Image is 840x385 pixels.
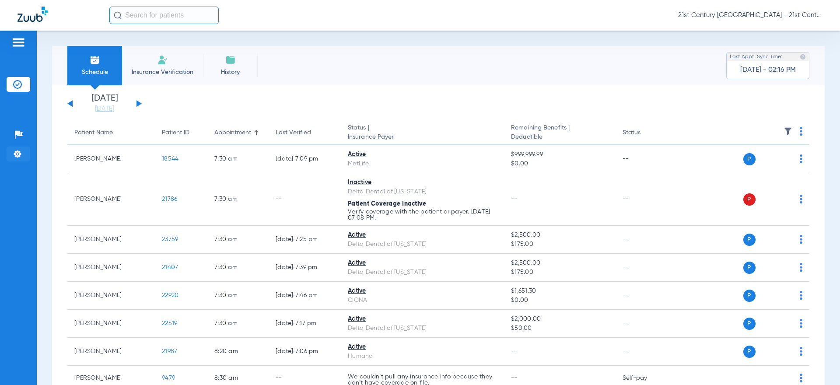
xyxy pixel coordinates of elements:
div: Active [348,315,497,324]
td: [PERSON_NAME] [67,254,155,282]
td: [PERSON_NAME] [67,282,155,310]
span: $2,500.00 [511,231,608,240]
td: -- [616,310,675,338]
div: Patient Name [74,128,148,137]
td: 7:30 AM [207,254,269,282]
th: Status | [341,121,504,145]
td: 8:20 AM [207,338,269,366]
div: Patient Name [74,128,113,137]
td: 7:30 AM [207,173,269,226]
div: Delta Dental of [US_STATE] [348,240,497,249]
span: $175.00 [511,240,608,249]
div: Patient ID [162,128,200,137]
td: [DATE] 7:06 PM [269,338,341,366]
img: group-dot-blue.svg [800,235,802,244]
span: 21st Century [GEOGRAPHIC_DATA] - 21st Century - [GEOGRAPHIC_DATA] [678,11,822,20]
span: $2,000.00 [511,315,608,324]
span: Insurance Payer [348,133,497,142]
span: -- [511,196,518,202]
div: Delta Dental of [US_STATE] [348,187,497,196]
td: -- [616,173,675,226]
td: [PERSON_NAME] [67,338,155,366]
div: CIGNA [348,296,497,305]
td: 7:30 AM [207,282,269,310]
div: Delta Dental of [US_STATE] [348,324,497,333]
img: Manual Insurance Verification [157,55,168,65]
div: Active [348,287,497,296]
td: [PERSON_NAME] [67,226,155,254]
div: Active [348,231,497,240]
span: Insurance Verification [129,68,196,77]
div: MetLife [348,159,497,168]
span: $999,999.99 [511,150,608,159]
td: -- [616,282,675,310]
span: Deductible [511,133,608,142]
img: group-dot-blue.svg [800,127,802,136]
span: $175.00 [511,268,608,277]
input: Search for patients [109,7,219,24]
td: [DATE] 7:25 PM [269,226,341,254]
li: [DATE] [78,94,131,113]
span: 23759 [162,236,178,242]
span: P [743,234,756,246]
span: 18544 [162,156,178,162]
span: P [743,290,756,302]
td: [PERSON_NAME] [67,173,155,226]
span: [DATE] - 02:16 PM [740,66,796,74]
img: group-dot-blue.svg [800,319,802,328]
td: 7:30 AM [207,310,269,338]
img: group-dot-blue.svg [800,291,802,300]
td: 7:30 AM [207,226,269,254]
span: 22920 [162,292,178,298]
img: History [225,55,236,65]
a: [DATE] [78,105,131,113]
span: Last Appt. Sync Time: [730,52,782,61]
span: 21987 [162,348,177,354]
span: 22519 [162,320,177,326]
img: group-dot-blue.svg [800,347,802,356]
td: -- [269,173,341,226]
div: Patient ID [162,128,189,137]
span: Schedule [74,68,115,77]
div: Inactive [348,178,497,187]
span: History [210,68,251,77]
div: Last Verified [276,128,334,137]
span: $50.00 [511,324,608,333]
th: Status [616,121,675,145]
td: -- [616,254,675,282]
div: Humana [348,352,497,361]
span: P [743,193,756,206]
td: [PERSON_NAME] [67,145,155,173]
img: hamburger-icon [11,37,25,48]
td: [DATE] 7:39 PM [269,254,341,282]
td: [PERSON_NAME] [67,310,155,338]
span: P [743,153,756,165]
img: group-dot-blue.svg [800,195,802,203]
span: P [743,346,756,358]
span: -- [511,348,518,354]
img: group-dot-blue.svg [800,263,802,272]
img: Search Icon [114,11,122,19]
span: $0.00 [511,296,608,305]
span: $1,651.30 [511,287,608,296]
td: [DATE] 7:17 PM [269,310,341,338]
td: -- [616,338,675,366]
span: P [743,262,756,274]
div: Active [348,343,497,352]
span: 21407 [162,264,178,270]
img: filter.svg [784,127,792,136]
th: Remaining Benefits | [504,121,615,145]
img: group-dot-blue.svg [800,374,802,382]
td: [DATE] 7:46 PM [269,282,341,310]
td: 7:30 AM [207,145,269,173]
span: $2,500.00 [511,259,608,268]
div: Active [348,150,497,159]
div: Appointment [214,128,262,137]
span: Patient Coverage Inactive [348,201,426,207]
img: last sync help info [800,54,806,60]
div: Appointment [214,128,251,137]
span: 9479 [162,375,175,381]
p: Verify coverage with the patient or payer. [DATE] 07:08 PM. [348,209,497,221]
span: P [743,318,756,330]
img: group-dot-blue.svg [800,154,802,163]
